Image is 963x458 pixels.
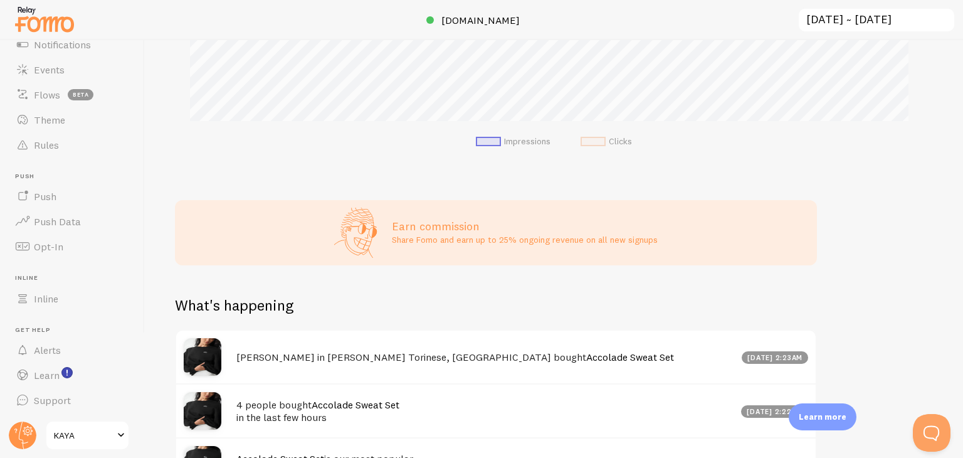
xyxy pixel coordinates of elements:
[34,38,91,51] span: Notifications
[13,3,76,35] img: fomo-relay-logo-orange.svg
[741,405,809,418] div: [DATE] 2:22am
[236,351,734,364] h4: [PERSON_NAME] in [PERSON_NAME] Torinese, [GEOGRAPHIC_DATA] bought
[742,351,809,364] div: [DATE] 2:23am
[45,420,130,450] a: KAYA
[61,367,73,378] svg: <p>Watch New Feature Tutorials!</p>
[34,240,63,253] span: Opt-In
[34,190,56,203] span: Push
[8,209,137,234] a: Push Data
[581,136,632,147] li: Clicks
[8,286,137,311] a: Inline
[8,363,137,388] a: Learn
[236,398,734,424] h4: 4 people bought in the last few hours
[8,132,137,157] a: Rules
[34,139,59,151] span: Rules
[913,414,950,452] iframe: Help Scout Beacon - Open
[476,136,550,147] li: Impressions
[34,114,65,126] span: Theme
[8,388,137,413] a: Support
[175,296,293,315] h2: What's happening
[8,57,137,82] a: Events
[15,173,137,181] span: Push
[34,63,65,76] span: Events
[54,428,113,443] span: KAYA
[8,82,137,107] a: Flows beta
[34,394,71,407] span: Support
[8,234,137,259] a: Opt-In
[312,398,399,411] a: Accolade Sweat Set
[799,411,846,423] p: Learn more
[15,274,137,282] span: Inline
[34,344,61,356] span: Alerts
[34,292,58,305] span: Inline
[8,107,137,132] a: Theme
[789,403,856,430] div: Learn more
[34,215,81,228] span: Push Data
[8,338,137,363] a: Alerts
[586,351,674,363] a: Accolade Sweat Set
[392,233,658,246] p: Share Fomo and earn up to 25% ongoing revenue on all new signups
[34,369,60,381] span: Learn
[15,326,137,334] span: Get Help
[34,88,60,101] span: Flows
[8,184,137,209] a: Push
[8,32,137,57] a: Notifications
[68,89,93,100] span: beta
[392,219,658,233] h3: Earn commission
